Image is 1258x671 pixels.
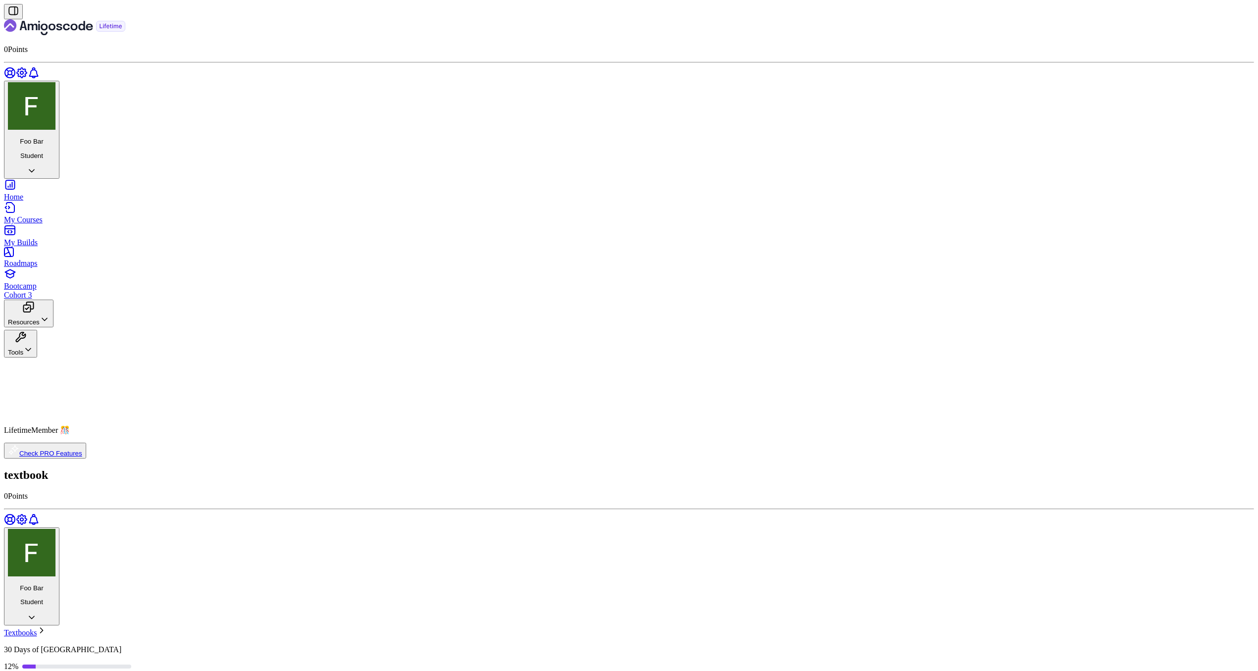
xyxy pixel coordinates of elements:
[8,82,55,130] img: user profile image
[4,229,1254,247] a: builds
[4,81,59,179] button: user profile imageFoo BarStudent
[4,19,1254,37] a: Landing page
[4,45,1254,54] p: 0 Points
[8,138,55,145] p: Foo Bar
[4,273,1254,300] a: bootcamp
[4,282,1254,300] div: Bootcamp
[4,193,1254,202] div: Home
[4,206,1254,224] a: courses
[4,184,1254,202] a: home
[8,314,50,326] div: Resources
[4,259,1254,268] div: Roadmaps
[4,215,1254,224] div: My Courses
[4,300,53,327] button: Resources
[4,250,1254,268] a: roadmaps
[4,291,32,299] span: Cohort 3
[4,238,1254,247] div: My Builds
[8,152,55,159] p: Student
